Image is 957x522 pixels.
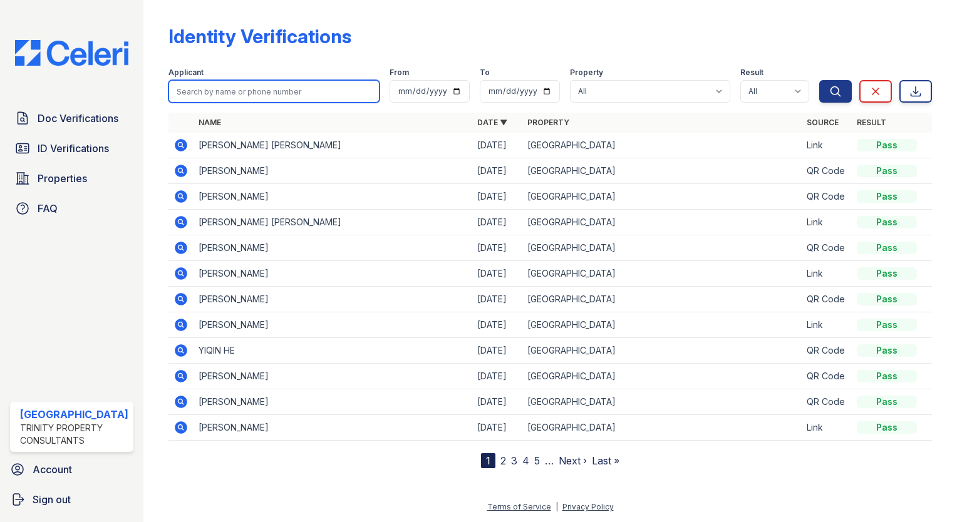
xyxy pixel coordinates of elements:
td: QR Code [802,364,852,389]
td: [DATE] [472,364,522,389]
td: [GEOGRAPHIC_DATA] [522,184,802,210]
td: [GEOGRAPHIC_DATA] [522,235,802,261]
td: [DATE] [472,133,522,158]
div: Pass [857,190,917,203]
span: Doc Verifications [38,111,118,126]
div: [GEOGRAPHIC_DATA] [20,407,128,422]
a: 5 [534,454,540,467]
td: [GEOGRAPHIC_DATA] [522,312,802,338]
td: [PERSON_NAME] [194,261,473,287]
div: 1 [481,453,495,468]
td: QR Code [802,287,852,312]
label: Property [570,68,603,78]
img: CE_Logo_Blue-a8612792a0a2168367f1c8372b55b34899dd931a85d93a1a3d3e32e68fde9ad4.png [5,40,138,66]
a: 2 [500,454,506,467]
span: Properties [38,171,87,186]
td: [GEOGRAPHIC_DATA] [522,364,802,389]
a: Sign out [5,487,138,512]
td: [DATE] [472,158,522,184]
td: Link [802,133,852,158]
td: [GEOGRAPHIC_DATA] [522,133,802,158]
a: 4 [522,454,529,467]
a: Next › [559,454,587,467]
span: Account [33,462,72,477]
div: Identity Verifications [168,25,351,48]
td: [PERSON_NAME] [194,312,473,338]
td: YIQIN HE [194,338,473,364]
a: Doc Verifications [10,106,133,131]
label: To [480,68,490,78]
td: [PERSON_NAME] [194,287,473,312]
label: From [390,68,409,78]
a: Last » [592,454,619,467]
a: Privacy Policy [562,502,614,511]
td: [GEOGRAPHIC_DATA] [522,415,802,441]
td: [PERSON_NAME] [194,415,473,441]
span: … [545,453,554,468]
td: QR Code [802,389,852,415]
td: [DATE] [472,389,522,415]
input: Search by name or phone number [168,80,380,103]
div: Pass [857,139,917,151]
td: [GEOGRAPHIC_DATA] [522,338,802,364]
td: [DATE] [472,338,522,364]
td: [PERSON_NAME] [194,364,473,389]
td: [DATE] [472,184,522,210]
span: ID Verifications [38,141,109,156]
td: QR Code [802,235,852,261]
td: [DATE] [472,287,522,312]
div: Pass [857,396,917,408]
td: [DATE] [472,235,522,261]
td: [DATE] [472,261,522,287]
a: Properties [10,166,133,191]
td: [DATE] [472,415,522,441]
div: Pass [857,165,917,177]
td: QR Code [802,338,852,364]
td: [GEOGRAPHIC_DATA] [522,210,802,235]
a: Property [527,118,569,127]
a: Source [807,118,839,127]
a: FAQ [10,196,133,221]
td: [GEOGRAPHIC_DATA] [522,158,802,184]
a: Date ▼ [477,118,507,127]
td: Link [802,415,852,441]
td: [PERSON_NAME] [194,235,473,261]
td: Link [802,210,852,235]
div: Pass [857,293,917,305]
span: Sign out [33,492,71,507]
div: Pass [857,216,917,228]
td: QR Code [802,184,852,210]
td: Link [802,312,852,338]
td: QR Code [802,158,852,184]
td: [GEOGRAPHIC_DATA] [522,261,802,287]
a: Account [5,457,138,482]
a: 3 [511,454,517,467]
td: [PERSON_NAME] [194,389,473,415]
div: Pass [857,344,917,357]
div: Pass [857,242,917,254]
div: Pass [857,421,917,434]
div: | [556,502,558,511]
a: Terms of Service [487,502,551,511]
td: [PERSON_NAME] [194,184,473,210]
label: Result [740,68,763,78]
span: FAQ [38,201,58,216]
a: ID Verifications [10,136,133,161]
td: [GEOGRAPHIC_DATA] [522,389,802,415]
td: [DATE] [472,210,522,235]
label: Applicant [168,68,204,78]
a: Name [199,118,221,127]
a: Result [857,118,886,127]
td: [GEOGRAPHIC_DATA] [522,287,802,312]
div: Pass [857,370,917,382]
td: [DATE] [472,312,522,338]
td: [PERSON_NAME] [194,158,473,184]
div: Pass [857,267,917,280]
div: Trinity Property Consultants [20,422,128,447]
td: [PERSON_NAME] [PERSON_NAME] [194,133,473,158]
td: [PERSON_NAME] [PERSON_NAME] [194,210,473,235]
td: Link [802,261,852,287]
div: Pass [857,319,917,331]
